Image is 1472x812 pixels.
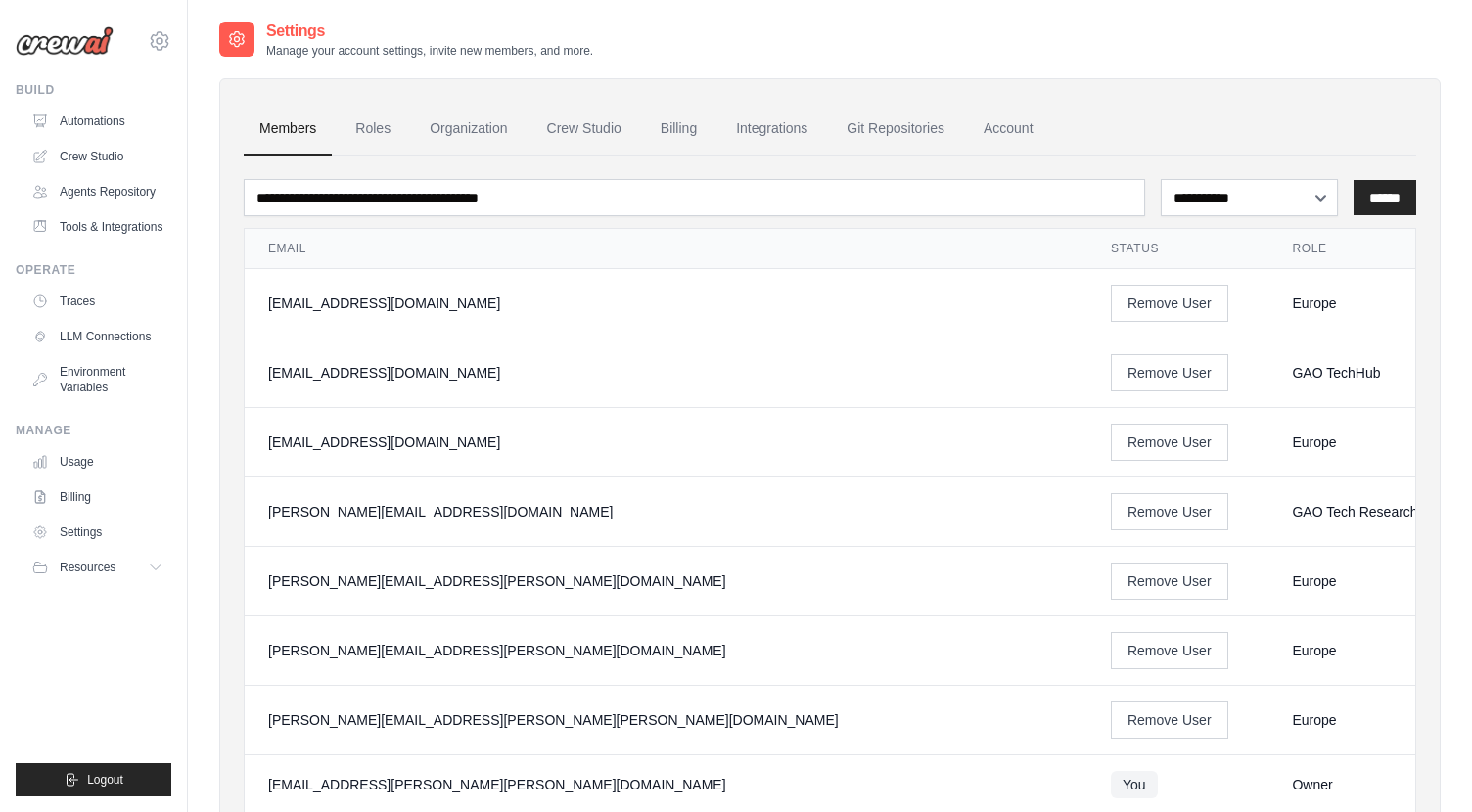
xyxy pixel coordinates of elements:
div: Europe [1292,571,1449,591]
button: Remove User [1111,424,1228,461]
a: Settings [23,517,171,548]
th: Status [1087,229,1269,269]
span: Logout [87,772,123,788]
div: Europe [1292,641,1449,660]
div: Europe [1292,432,1449,452]
a: Git Repositories [831,103,960,156]
a: Roles [340,103,406,156]
button: Remove User [1111,563,1228,600]
div: GAO Tech Research [1292,502,1449,521]
button: Remove User [1111,632,1228,669]
a: Billing [645,103,713,156]
a: Tools & Integrations [23,211,171,243]
a: Usage [23,446,171,477]
a: Traces [23,286,171,317]
button: Remove User [1111,354,1228,391]
div: Manage [16,423,171,438]
a: Members [244,103,332,156]
h2: Settings [266,20,593,43]
a: Agents Repository [23,176,171,207]
button: Remove User [1111,701,1228,739]
div: GAO TechHub [1292,363,1449,383]
a: LLM Connections [23,321,171,352]
div: [PERSON_NAME][EMAIL_ADDRESS][PERSON_NAME][DOMAIN_NAME] [268,571,1064,591]
div: Operate [16,262,171,278]
img: Logo [16,26,114,56]
div: Build [16,82,171,98]
div: [EMAIL_ADDRESS][DOMAIN_NAME] [268,363,1064,383]
div: [EMAIL_ADDRESS][DOMAIN_NAME] [268,293,1064,313]
a: Integrations [720,103,823,156]
a: Environment Variables [23,356,171,403]
button: Resources [23,552,171,583]
a: Crew Studio [531,103,637,156]
div: [EMAIL_ADDRESS][DOMAIN_NAME] [268,432,1064,452]
button: Logout [16,763,171,796]
a: Crew Studio [23,141,171,172]
a: Automations [23,106,171,137]
div: Europe [1292,293,1449,313]
th: Email [245,229,1087,269]
div: [PERSON_NAME][EMAIL_ADDRESS][DOMAIN_NAME] [268,502,1064,521]
button: Remove User [1111,285,1228,322]
div: [PERSON_NAME][EMAIL_ADDRESS][PERSON_NAME][PERSON_NAME][DOMAIN_NAME] [268,710,1064,730]
div: Owner [1292,775,1449,794]
a: Organization [414,103,523,156]
span: Resources [60,560,115,575]
div: [EMAIL_ADDRESS][PERSON_NAME][PERSON_NAME][DOMAIN_NAME] [268,775,1064,794]
p: Manage your account settings, invite new members, and more. [266,43,593,59]
a: Billing [23,481,171,513]
span: You [1111,771,1158,798]
button: Remove User [1111,493,1228,530]
div: Europe [1292,710,1449,730]
div: [PERSON_NAME][EMAIL_ADDRESS][PERSON_NAME][DOMAIN_NAME] [268,641,1064,660]
a: Account [968,103,1049,156]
